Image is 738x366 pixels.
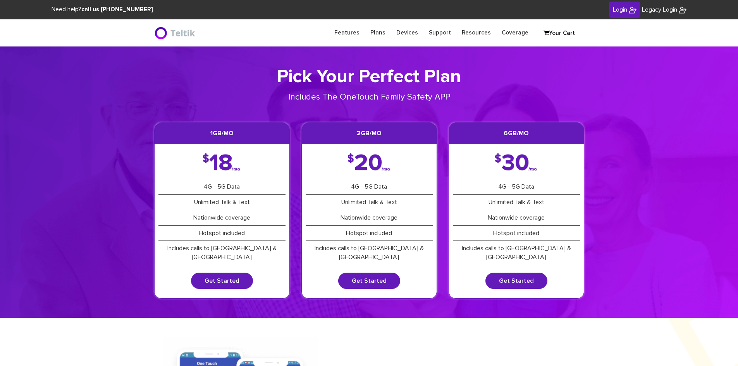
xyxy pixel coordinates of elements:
[495,155,538,172] div: 30
[453,226,580,241] li: Hotspot included
[496,25,534,40] a: Coverage
[347,155,354,163] span: $
[261,91,477,103] p: Includes The OneTouch Family Safety APP
[191,273,253,289] a: Get Started
[306,226,433,241] li: Hotspot included
[232,168,240,171] span: /mo
[158,195,286,210] li: Unlimited Talk & Text
[485,273,547,289] a: Get Started
[449,123,584,144] h3: 6GB/mo
[453,179,580,195] li: 4G - 5G Data
[158,179,286,195] li: 4G - 5G Data
[423,25,456,40] a: Support
[453,210,580,226] li: Nationwide coverage
[629,6,637,14] img: BriteX
[613,7,627,13] span: Login
[365,25,391,40] a: Plans
[158,226,286,241] li: Hotspot included
[306,179,433,195] li: 4G - 5G Data
[154,25,197,41] img: BriteX
[528,168,537,171] span: /mo
[495,155,501,163] span: $
[155,123,289,144] h3: 1GB/mo
[306,241,433,265] li: Includes calls to [GEOGRAPHIC_DATA] & [GEOGRAPHIC_DATA]
[540,27,578,39] a: Your Cart
[203,155,241,172] div: 18
[453,195,580,210] li: Unlimited Talk & Text
[329,25,365,40] a: Features
[456,25,496,40] a: Resources
[158,241,286,265] li: Includes calls to [GEOGRAPHIC_DATA] & [GEOGRAPHIC_DATA]
[154,66,584,88] h1: Pick Your Perfect Plan
[391,25,423,40] a: Devices
[453,241,580,265] li: Includes calls to [GEOGRAPHIC_DATA] & [GEOGRAPHIC_DATA]
[642,5,686,14] a: Legacy Login
[347,155,391,172] div: 20
[302,123,437,144] h3: 2GB/mo
[306,210,433,226] li: Nationwide coverage
[203,155,209,163] span: $
[81,7,153,12] strong: call us [PHONE_NUMBER]
[679,6,686,14] img: BriteX
[338,273,400,289] a: Get Started
[52,7,153,12] span: Need help?
[382,168,390,171] span: /mo
[158,210,286,226] li: Nationwide coverage
[642,7,677,13] span: Legacy Login
[306,195,433,210] li: Unlimited Talk & Text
